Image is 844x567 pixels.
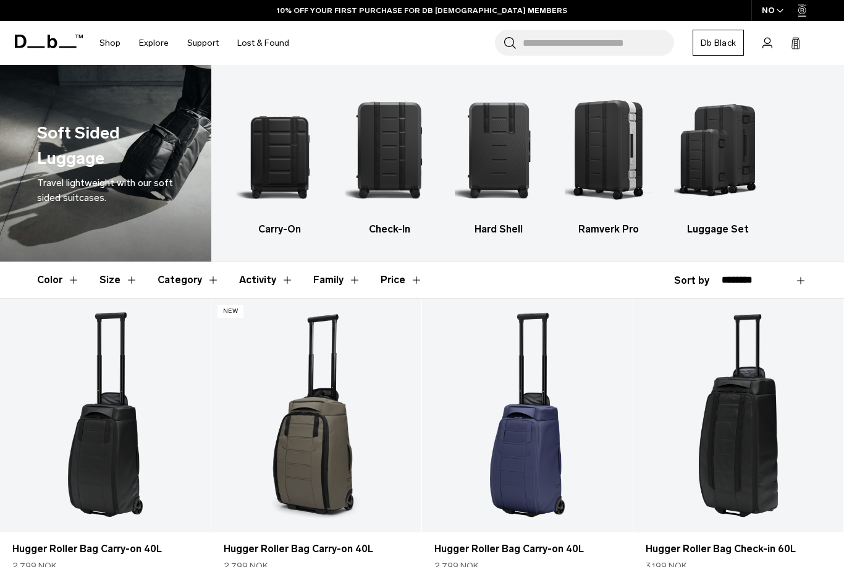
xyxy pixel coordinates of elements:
li: 3 / 5 [455,83,542,237]
nav: Main Navigation [90,21,298,65]
button: Toggle Filter [158,262,219,298]
a: Lost & Found [237,21,289,65]
button: Toggle Price [381,262,423,298]
li: 2 / 5 [345,83,433,237]
a: Db Hard Shell [455,83,542,237]
img: Db [345,83,433,216]
li: 4 / 5 [565,83,652,237]
a: 10% OFF YOUR FIRST PURCHASE FOR DB [DEMOGRAPHIC_DATA] MEMBERS [277,5,567,16]
a: Db Carry-On [236,83,324,237]
a: Hugger Roller Bag Carry-on 40L [211,299,422,532]
h3: Luggage Set [674,222,762,237]
a: Shop [99,21,120,65]
h3: Check-In [345,222,433,237]
button: Toggle Filter [99,262,138,298]
a: Hugger Roller Bag Carry-on 40L [12,542,198,556]
h1: Soft Sided Luggage [37,121,170,171]
a: Hugger Roller Bag Carry-on 40L [434,542,620,556]
a: Support [187,21,219,65]
li: 1 / 5 [236,83,324,237]
img: Db [455,83,542,216]
span: Travel lightweight with our soft sided suitcases. [37,177,173,203]
h3: Ramverk Pro [565,222,652,237]
button: Toggle Filter [313,262,361,298]
img: Db [236,83,324,216]
button: Toggle Filter [37,262,80,298]
a: Db Luggage Set [674,83,762,237]
a: Hugger Roller Bag Carry-on 40L [224,542,410,556]
li: 5 / 5 [674,83,762,237]
a: Db Black [693,30,744,56]
a: Hugger Roller Bag Carry-on 40L [422,299,633,532]
a: Db Check-In [345,83,433,237]
button: Toggle Filter [239,262,293,298]
a: Db Ramverk Pro [565,83,652,237]
h3: Hard Shell [455,222,542,237]
img: Db [674,83,762,216]
p: New [217,305,244,318]
h3: Carry-On [236,222,324,237]
a: Hugger Roller Bag Check-in 60L [646,542,832,556]
a: Explore [139,21,169,65]
img: Db [565,83,652,216]
a: Hugger Roller Bag Check-in 60L [633,299,844,532]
